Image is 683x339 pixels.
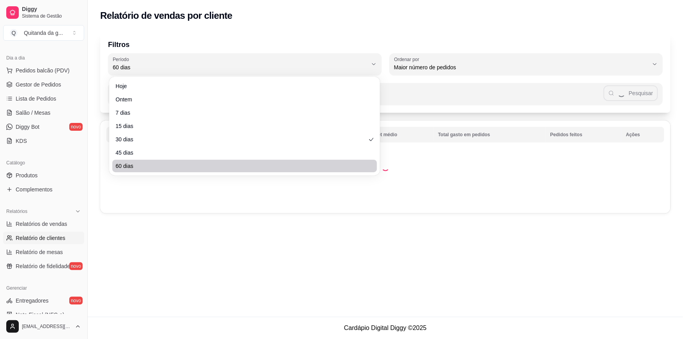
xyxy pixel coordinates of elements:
[108,39,663,50] p: Filtros
[24,29,63,37] div: Quitanda da g ...
[22,6,81,13] span: Diggy
[6,208,27,215] span: Relatórios
[115,162,366,170] span: 60 dias
[115,109,366,117] span: 7 dias
[16,262,70,270] span: Relatório de fidelidade
[16,186,52,193] span: Complementos
[100,9,232,22] h2: Relatório de vendas por cliente
[394,63,649,71] span: Maior número de pedidos
[16,248,63,256] span: Relatório de mesas
[22,13,81,19] span: Sistema de Gestão
[16,234,65,242] span: Relatório de clientes
[16,297,49,305] span: Entregadores
[16,171,38,179] span: Produtos
[113,63,368,71] span: 60 dias
[10,29,18,37] span: Q
[115,122,366,130] span: 15 dias
[382,163,389,171] div: Loading
[3,157,84,169] div: Catálogo
[16,311,64,319] span: Nota Fiscal (NFC-e)
[88,317,683,339] footer: Cardápio Digital Diggy © 2025
[16,109,50,117] span: Salão / Mesas
[16,81,61,88] span: Gestor de Pedidos
[16,220,67,228] span: Relatórios de vendas
[16,95,56,103] span: Lista de Pedidos
[3,282,84,294] div: Gerenciar
[115,82,366,90] span: Hoje
[394,56,422,63] label: Ordenar por
[115,149,366,157] span: 45 dias
[16,123,40,131] span: Diggy Bot
[16,67,70,74] span: Pedidos balcão (PDV)
[16,137,27,145] span: KDS
[3,25,84,41] button: Select a team
[113,56,132,63] label: Período
[22,323,72,330] span: [EMAIL_ADDRESS][DOMAIN_NAME]
[115,96,366,103] span: Ontem
[3,52,84,64] div: Dia a dia
[115,135,366,143] span: 30 dias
